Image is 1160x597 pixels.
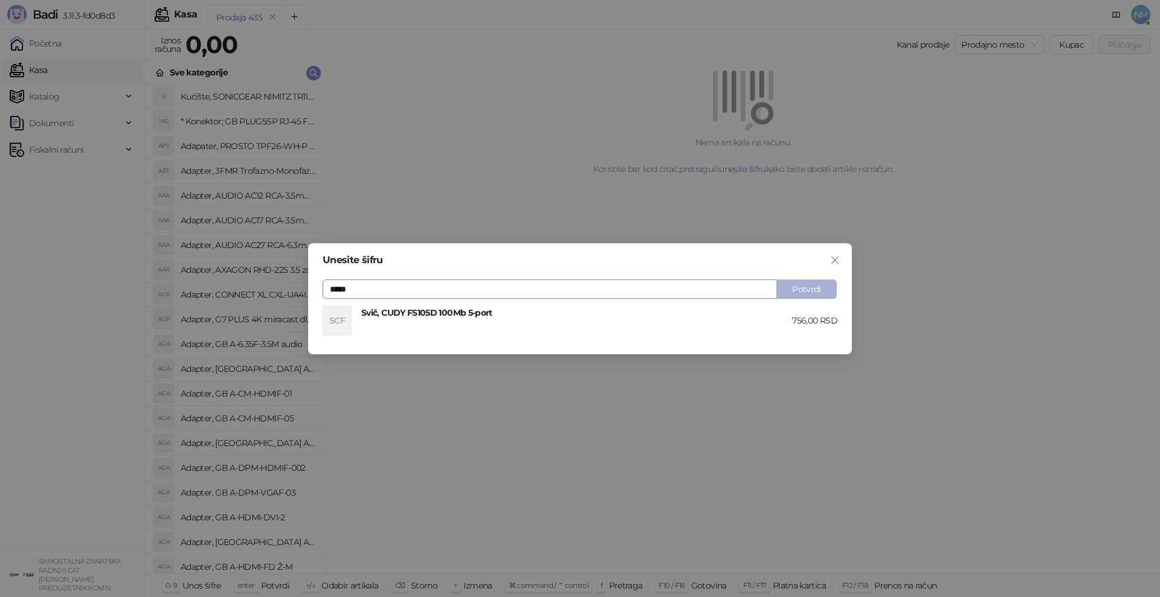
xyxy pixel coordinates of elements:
button: Close [825,251,845,270]
span: Zatvori [825,255,845,265]
div: 756,00 RSD [792,314,837,327]
span: close [830,255,840,265]
div: Unesite šifru [323,255,837,265]
h4: Svič, CUDY FS105D 100Mb 5-port [361,306,792,319]
button: Potvrdi [776,279,837,299]
div: SCF [323,306,352,335]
